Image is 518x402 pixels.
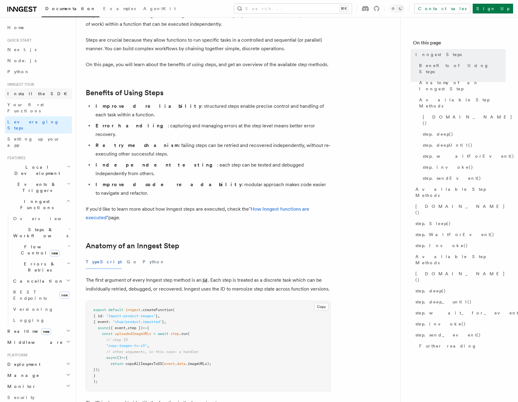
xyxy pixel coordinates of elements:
span: } [156,314,158,318]
span: Benefits of Using Steps [419,62,506,75]
span: Manage [5,372,39,378]
span: [DOMAIN_NAME]() [423,114,512,126]
span: ); [93,379,98,384]
span: : [108,320,111,324]
a: step.waitForEvent() [420,151,506,162]
span: new [41,328,51,335]
span: // other arguments, in this case: a handler [106,350,198,354]
kbd: ⌘K [340,6,348,12]
span: step.invoke() [415,321,466,327]
button: Local Development [5,162,72,179]
strong: Improved reliability [96,103,201,109]
span: Examples [103,6,136,11]
span: Monitor [5,383,36,389]
code: id [201,278,208,283]
span: .imageURLs); [186,362,211,366]
li: : modular approach makes code easier to navigate and refactor. [94,180,331,197]
span: new [50,250,60,257]
span: , [158,314,160,318]
span: async [106,355,117,360]
span: , [147,344,149,348]
span: ( [162,362,164,366]
a: step.sendEvent() [420,173,506,184]
p: On this page, you will learn about the benefits of using steps, and get an overview of the availa... [86,60,331,69]
span: REST Endpoints [13,290,47,301]
span: step.invoke() [423,164,473,170]
span: ( [188,332,190,336]
a: Node.js [5,55,72,66]
span: Security [7,395,35,400]
span: Steps & Workflows [11,227,68,239]
button: Copy [314,303,328,311]
span: () [117,355,121,360]
a: Examples [99,2,140,17]
span: ({ event [108,326,126,330]
span: Available Step Methods [419,97,506,109]
a: Anatomy of an Inngest Step [417,77,506,94]
span: { [147,326,149,330]
a: Leveraging Steps [5,116,72,133]
span: ( [173,308,175,312]
a: step.Invoke() [413,240,506,251]
span: Quick start [5,38,32,43]
button: Errors & Retries [11,258,72,276]
span: Realtime [5,328,51,334]
span: Your first Functions [7,102,44,113]
span: return [111,362,123,366]
span: Flow Control [11,244,67,256]
span: Logging [13,318,45,323]
span: step.Invoke() [415,242,468,249]
span: Next.js [7,47,36,52]
span: "copy-images-to-s3" [106,344,147,348]
a: Further reading [417,340,506,351]
a: Next.js [5,44,72,55]
span: Documentation [45,6,96,11]
span: , [164,320,166,324]
span: step.WaitForEvent() [415,231,494,238]
a: step.invoke() [413,318,506,329]
button: Realtimenew [5,326,72,337]
a: step.sleepUntil() [420,140,506,151]
button: Toggle dark mode [389,5,404,12]
a: Available Step Methods [413,251,506,268]
span: .run [179,332,188,336]
button: Inngest Functions [5,196,72,213]
li: : capturing and managing errors at the step level means better error recovery. [94,122,331,139]
a: [DOMAIN_NAME]() [413,201,506,218]
a: Overview [11,213,72,224]
a: Benefits of Using Steps [86,88,163,97]
button: Go [127,255,138,269]
span: Install the SDK [7,91,71,96]
button: Middleware [5,337,72,348]
span: Anatomy of an Inngest Step [419,80,506,92]
p: Steps are crucial because they allow functions to run specific tasks in a controlled and sequenti... [86,36,331,53]
a: [DOMAIN_NAME]() [420,111,506,129]
a: Your first Functions [5,99,72,116]
span: step.sleep() [415,288,446,294]
span: export [93,308,106,312]
span: : [102,314,104,318]
button: Monitor [5,381,72,392]
strong: Retry mechanism [96,142,179,148]
button: Deployment [5,359,72,370]
span: copyAllImagesToS3 [126,362,162,366]
span: const [102,332,113,336]
a: Inngest Steps [413,49,506,60]
span: => [121,355,126,360]
span: Further reading [419,343,477,349]
span: step.sleep() [423,131,453,137]
span: Available Step Methods [415,186,506,198]
a: step.invoke() [420,162,506,173]
span: , [126,326,128,330]
span: step.send_event() [415,332,481,338]
a: Benefits of Using Steps [417,60,506,77]
span: } [93,374,96,378]
a: step.Sleep() [413,218,506,229]
span: step.waitForEvent() [423,153,514,159]
li: : structured steps enable precise control and handling of each task within a function. [94,102,331,119]
span: .createFunction [141,308,173,312]
span: step.sleep_until() [415,299,472,305]
a: Available Step Methods [413,184,506,201]
strong: Error handling [96,123,168,129]
li: : failing steps can be retried and recovered independently, without re-executing other successful... [94,141,331,158]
